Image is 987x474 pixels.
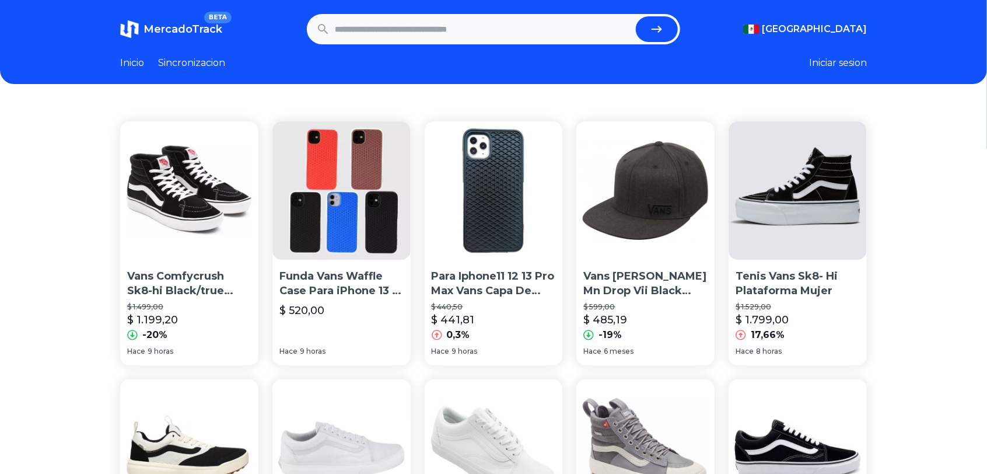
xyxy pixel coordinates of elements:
p: 0,3% [447,328,470,342]
span: Hace [127,347,145,356]
p: Funda Vans Waffle Case Para iPhone 13 | 13 Pro | 13 Pro Max [279,269,404,298]
p: Para Iphone11 12 13 Pro Max Vans Capa De Teléfono Waffle De [432,269,556,298]
span: 8 horas [756,347,782,356]
span: Hace [432,347,450,356]
button: Iniciar sesion [809,56,867,70]
span: MercadoTrack [143,23,222,36]
p: Tenis Vans Sk8- Hi Plataforma Mujer [736,269,860,298]
p: -20% [142,328,167,342]
p: 17,66% [751,328,785,342]
p: -19% [598,328,622,342]
span: 9 horas [452,347,478,356]
img: Vans Gorra Mn Drop Vii Black White S 18 36ory28 [576,121,715,260]
p: Vans [PERSON_NAME] Mn Drop Vii Black White S 18 36ory28 [583,269,708,298]
p: $ 1.499,00 [127,302,251,312]
span: 9 horas [300,347,325,356]
p: $ 520,00 [279,302,324,319]
p: $ 599,00 [583,302,708,312]
p: $ 1.799,00 [736,312,789,328]
a: Vans Comfycrush Sk8-hi Black/true White Nuevo OriginalVans Comfycrush Sk8-hi Black/true White Nue... [120,121,258,365]
span: Hace [736,347,754,356]
span: [GEOGRAPHIC_DATA] [762,22,867,36]
p: Vans Comfycrush Sk8-hi Black/true White Nuevo Original [127,269,251,298]
p: $ 1.529,00 [736,302,860,312]
a: Para Iphone11 12 13 Pro Max Vans Capa De Teléfono Waffle DePara Iphone11 12 13 Pro Max Vans Capa ... [425,121,563,365]
p: $ 441,81 [432,312,475,328]
p: $ 485,19 [583,312,627,328]
span: 6 meses [604,347,633,356]
img: Vans Comfycrush Sk8-hi Black/true White Nuevo Original [120,121,258,260]
span: Hace [583,347,601,356]
span: BETA [204,12,232,23]
button: [GEOGRAPHIC_DATA] [743,22,867,36]
a: Vans Gorra Mn Drop Vii Black White S 18 36ory28 Vans [PERSON_NAME] Mn Drop Vii Black White S 18 3... [576,121,715,365]
a: Tenis Vans Sk8- Hi Plataforma MujerTenis Vans Sk8- Hi Plataforma Mujer$ 1.529,00$ 1.799,0017,66%H... [729,121,867,365]
img: Tenis Vans Sk8- Hi Plataforma Mujer [729,121,867,260]
span: Hace [279,347,297,356]
img: MercadoTrack [120,20,139,39]
a: MercadoTrackBETA [120,20,222,39]
p: $ 1.199,20 [127,312,178,328]
img: Funda Vans Waffle Case Para iPhone 13 | 13 Pro | 13 Pro Max [272,121,411,260]
img: Para Iphone11 12 13 Pro Max Vans Capa De Teléfono Waffle De [425,121,563,260]
img: Mexico [743,25,759,34]
a: Sincronizacion [158,56,225,70]
a: Funda Vans Waffle Case Para iPhone 13 | 13 Pro | 13 Pro MaxFunda Vans Waffle Case Para iPhone 13 ... [272,121,411,365]
p: $ 440,50 [432,302,556,312]
a: Inicio [120,56,144,70]
span: 9 horas [148,347,173,356]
